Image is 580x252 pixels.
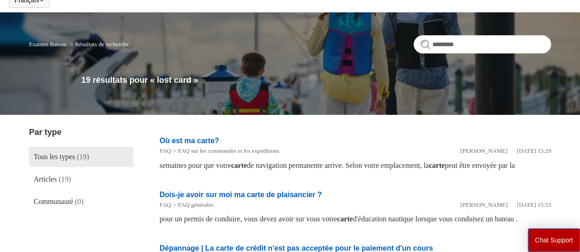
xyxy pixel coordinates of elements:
[29,41,66,48] a: Examen Bateau
[160,214,551,225] div: pour un permis de conduire, vous devez avoir sur vous votre d'éducation nautique lorsque vous con...
[29,147,133,167] a: Tous les types (19)
[160,137,219,145] a: Où est ma carte?
[160,191,322,198] a: Dois-je avoir sur moi ma carte de plaisancier ?
[68,41,128,48] li: Résultats de recherche
[178,147,279,154] a: FAQ sur les commandes et les expéditions
[171,146,279,155] li: FAQ sur les commandes et les expéditions
[517,201,551,208] time: 07/05/2025 15:53
[29,126,133,139] h3: Par type
[337,215,353,223] em: carte
[29,169,133,189] a: Articles (19)
[160,244,433,252] a: Dépannage | La carte de crédit n'est pas acceptée pour le paiement d'un cours
[178,201,213,208] a: FAQ générales
[59,175,71,183] span: (19)
[33,175,57,183] span: Articles
[517,147,551,154] time: 07/05/2025 15:29
[160,200,171,209] li: FAQ
[429,161,445,169] em: carte
[33,198,73,205] span: Communauté
[33,153,75,161] span: Tous les types
[460,146,508,155] li: [PERSON_NAME]
[29,41,68,48] li: Examen Bateau
[160,201,171,208] a: FAQ
[231,161,247,169] em: carte
[414,35,551,54] input: Rechercher
[171,200,214,209] li: FAQ générales
[81,74,551,86] h1: 19 résultats pour « lost card »
[75,198,83,205] span: (0)
[460,200,508,209] li: [PERSON_NAME]
[160,147,171,154] a: FAQ
[160,160,551,171] div: semaines pour que votre de navigation permanente arrive. Selon votre emplacement, la peut être en...
[160,146,171,155] li: FAQ
[29,192,133,212] a: Communauté (0)
[77,153,89,161] span: (19)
